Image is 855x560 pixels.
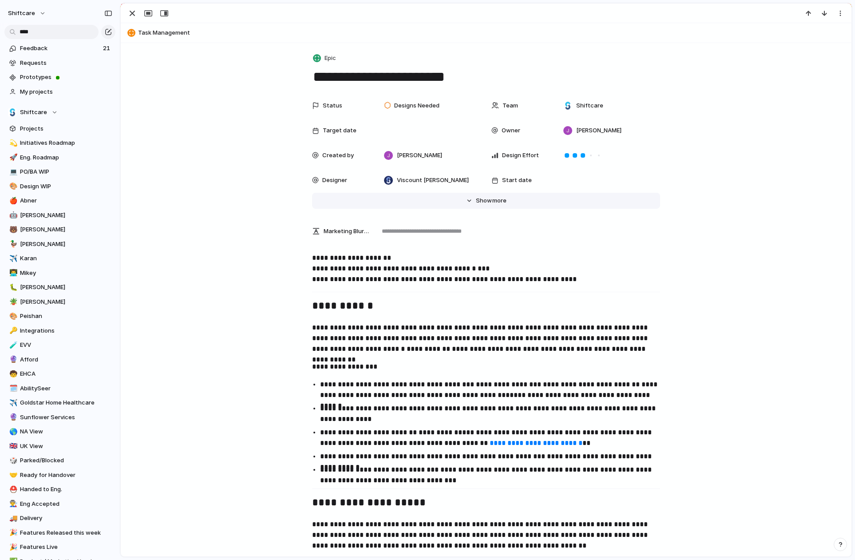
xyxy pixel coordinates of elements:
button: 🤖 [8,211,17,220]
div: ✈️Goldstar Home Healthcare [4,396,115,409]
span: [PERSON_NAME] [20,211,112,220]
span: shiftcare [8,9,35,18]
button: 🇬🇧 [8,442,17,451]
div: 🎉 [9,542,16,552]
a: 🐻[PERSON_NAME] [4,223,115,236]
button: 🪴 [8,298,17,306]
span: Eng Accepted [20,500,112,508]
div: 💫 [9,138,16,148]
button: 🗓️ [8,384,17,393]
a: 🎨Design WIP [4,180,115,193]
div: 🎉Features Released this week [4,526,115,540]
div: 🔑 [9,326,16,336]
span: Designer [322,176,347,185]
a: 🇬🇧UK View [4,440,115,453]
span: Peishan [20,312,112,321]
div: ⛑️ [9,485,16,495]
span: Epic [325,54,336,63]
div: 🇬🇧 [9,441,16,451]
a: 🧪EVV [4,338,115,352]
div: 🤖 [9,210,16,220]
div: 🎨 [9,311,16,322]
a: 🎨Peishan [4,310,115,323]
a: 🤖[PERSON_NAME] [4,209,115,222]
a: 🔑Integrations [4,324,115,338]
span: Task Management [138,28,847,37]
div: 🦆[PERSON_NAME] [4,238,115,251]
span: Mikey [20,269,112,278]
div: 🗓️AbilitySeer [4,382,115,395]
a: 🎲Parked/Blocked [4,454,115,467]
div: 🐻 [9,225,16,235]
button: 🔮 [8,355,17,364]
div: 👨‍💻 [9,268,16,278]
div: 🍎 [9,196,16,206]
a: 💫Initiatives Roadmap [4,136,115,150]
button: ⛑️ [8,485,17,494]
span: EVV [20,341,112,350]
button: shiftcare [4,6,51,20]
div: 🪴[PERSON_NAME] [4,295,115,309]
div: 🧒 [9,369,16,379]
button: 🚀 [8,153,17,162]
div: 🚀 [9,152,16,163]
span: Parked/Blocked [20,456,112,465]
button: 🤝 [8,471,17,480]
button: 🚚 [8,514,17,523]
span: Owner [502,126,520,135]
div: 🐛[PERSON_NAME] [4,281,115,294]
div: 🎉 [9,528,16,538]
button: Task Management [125,26,847,40]
span: UK View [20,442,112,451]
div: 🗓️ [9,383,16,393]
span: Afford [20,355,112,364]
span: Handed to Eng. [20,485,112,494]
div: 🪴 [9,297,16,307]
span: Feedback [20,44,100,53]
button: 🎨 [8,312,17,321]
span: Features Live [20,543,112,552]
div: 🌎NA View [4,425,115,438]
div: 🦆 [9,239,16,249]
span: Projects [20,124,112,133]
span: Ready for Handover [20,471,112,480]
div: 💻 [9,167,16,177]
a: 👨‍🏭Eng Accepted [4,497,115,511]
button: 🧪 [8,341,17,350]
div: 🔮 [9,412,16,422]
a: Projects [4,122,115,135]
a: 🔮Sunflower Services [4,411,115,424]
span: EHCA [20,369,112,378]
a: ✈️Karan [4,252,115,265]
div: 💻PO/BA WIP [4,165,115,179]
span: AbilitySeer [20,384,112,393]
button: 👨‍🏭 [8,500,17,508]
button: 🧒 [8,369,17,378]
span: Eng. Roadmap [20,153,112,162]
span: [PERSON_NAME] [20,240,112,249]
div: 🚀Eng. Roadmap [4,151,115,164]
div: 🎉Features Live [4,540,115,554]
a: 🍎Abner [4,194,115,207]
span: Start date [502,176,532,185]
span: [PERSON_NAME] [397,151,442,160]
a: 👨‍💻Mikey [4,266,115,280]
button: 🎉 [8,543,17,552]
div: 👨‍🏭 [9,499,16,509]
button: Showmore [312,193,660,209]
span: Abner [20,196,112,205]
span: Design WIP [20,182,112,191]
button: Shiftcare [4,106,115,119]
button: ✈️ [8,398,17,407]
div: 🎨 [9,181,16,191]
